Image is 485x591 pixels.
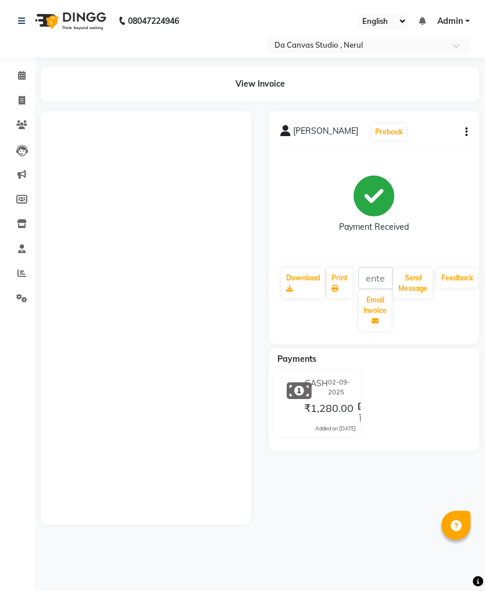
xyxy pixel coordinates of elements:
[315,425,356,433] div: Added on [DATE]
[277,354,316,364] span: Payments
[339,221,409,233] div: Payment Received
[41,66,479,102] div: View Invoice
[460,567,480,585] iframe: chat widget
[328,378,353,397] span: 02-09-2025
[327,268,352,298] a: Print
[437,15,463,27] span: Admin
[293,125,358,141] span: [PERSON_NAME]
[359,290,391,331] button: Email Invoice
[281,268,324,298] a: Download
[30,5,109,37] img: logo
[372,124,406,140] button: Prebook
[358,267,393,289] input: enter email
[394,268,432,298] button: Send Message
[304,401,354,418] span: ₹1,280.00
[305,378,328,397] span: CASH
[437,268,478,288] a: Feedback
